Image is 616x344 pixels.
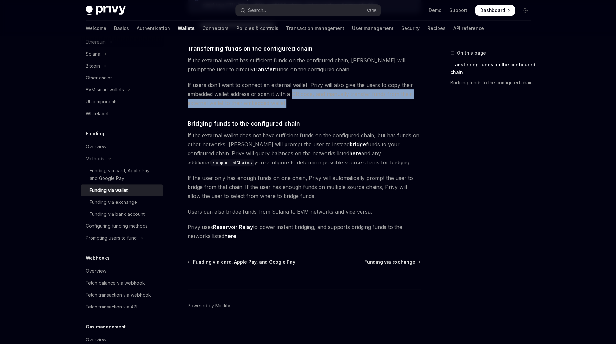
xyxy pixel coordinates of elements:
a: Demo [429,7,442,14]
a: Authentication [137,21,170,36]
a: Overview [81,141,163,152]
a: Fetch transaction via webhook [81,289,163,301]
a: Whitelabel [81,108,163,120]
span: Privy uses to power instant bridging, and supports bridging funds to the networks listed . [188,223,421,241]
span: Ctrl K [367,8,377,13]
a: Fetch balance via webhook [81,277,163,289]
span: If users don’t want to connect an external wallet, Privy will also give the users to copy their e... [188,80,421,108]
div: UI components [86,98,118,106]
div: Overview [86,336,106,344]
a: Configuring funding methods [81,220,163,232]
div: Solana [86,50,100,58]
div: Configuring funding methods [86,222,148,230]
div: Bitcoin [86,62,100,70]
span: If the user only has enough funds on one chain, Privy will automatically prompt the user to bridg... [188,173,421,201]
a: Wallets [178,21,195,36]
a: here [349,150,361,157]
div: Overview [86,267,106,275]
a: Policies & controls [236,21,278,36]
button: Toggle EVM smart wallets section [81,84,163,96]
span: Funding via exchange [364,259,415,265]
a: Funding via exchange [81,196,163,208]
a: Funding via card, Apple Pay, and Google Pay [81,165,163,184]
h5: Funding [86,130,104,138]
strong: bridge [350,141,366,148]
span: Transferring funds on the configured chain [188,44,313,53]
a: Dashboard [475,5,515,16]
div: Fetch balance via webhook [86,279,145,287]
div: Methods [86,155,104,162]
button: Open search [236,5,381,16]
div: Funding via exchange [90,198,137,206]
a: Transaction management [286,21,344,36]
button: Toggle dark mode [520,5,531,16]
div: Other chains [86,74,113,82]
div: Funding via bank account [90,210,145,218]
div: Fetch transaction via API [86,303,137,311]
span: If the external wallet does not have sufficient funds on the configured chain, but has funds on o... [188,131,421,167]
a: Basics [114,21,129,36]
a: API reference [453,21,484,36]
a: Overview [81,265,163,277]
img: dark logo [86,6,126,15]
a: Reservoir Relay [213,224,253,231]
div: Whitelabel [86,110,108,118]
button: Toggle Solana section [81,48,163,60]
span: Bridging funds to the configured chain [188,119,300,128]
a: here [224,233,236,240]
a: Transferring funds on the configured chain [450,59,536,78]
a: Support [449,7,467,14]
span: Users can also bridge funds from Solana to EVM networks and vice versa. [188,207,421,216]
strong: transfer [254,66,275,73]
div: EVM smart wallets [86,86,124,94]
div: Search... [248,6,266,14]
div: Funding via wallet [90,186,128,194]
a: Recipes [427,21,446,36]
button: Toggle Methods section [81,153,163,164]
a: Funding via card, Apple Pay, and Google Pay [188,259,295,265]
a: UI components [81,96,163,108]
span: Dashboard [480,7,505,14]
a: User management [352,21,394,36]
div: Prompting users to fund [86,234,137,242]
a: Powered by Mintlify [188,302,230,309]
h5: Webhooks [86,254,110,262]
a: Bridging funds to the configured chain [450,78,536,88]
a: Connectors [202,21,229,36]
a: Funding via exchange [364,259,420,265]
div: Overview [86,143,106,151]
a: Welcome [86,21,106,36]
a: Funding via bank account [81,208,163,220]
a: Other chains [81,72,163,84]
div: Fetch transaction via webhook [86,291,151,299]
h5: Gas management [86,323,126,331]
span: If the external wallet has sufficient funds on the configured chain, [PERSON_NAME] will prompt th... [188,56,421,74]
button: Toggle Bitcoin section [81,60,163,72]
div: Funding via card, Apple Pay, and Google Pay [90,167,159,182]
a: Funding via wallet [81,184,163,196]
span: Funding via card, Apple Pay, and Google Pay [193,259,295,265]
a: Security [401,21,420,36]
button: Toggle Prompting users to fund section [81,232,163,244]
a: supportedChains [211,159,254,166]
span: On this page [457,49,486,57]
a: Fetch transaction via API [81,301,163,313]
